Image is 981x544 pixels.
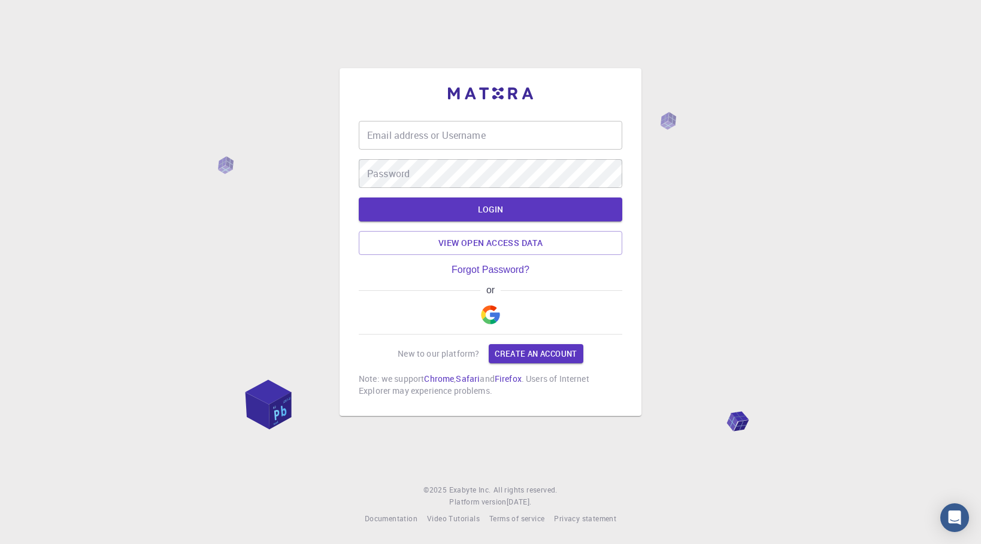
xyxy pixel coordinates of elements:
a: Forgot Password? [452,265,529,275]
a: Create an account [489,344,583,363]
span: © 2025 [423,484,449,496]
button: LOGIN [359,197,622,221]
a: Terms of service [489,513,544,525]
p: Note: we support , and . Users of Internet Explorer may experience problems. [359,373,622,397]
p: New to our platform? [398,348,479,360]
div: Open Intercom Messenger [940,503,969,532]
a: View open access data [359,231,622,255]
a: Safari [456,373,480,384]
a: Exabyte Inc. [449,484,491,496]
a: [DATE]. [507,496,532,508]
span: Terms of service [489,513,544,523]
img: Google [481,305,500,324]
span: Video Tutorials [427,513,480,523]
span: Privacy statement [554,513,616,523]
span: Exabyte Inc. [449,485,491,494]
span: Documentation [365,513,417,523]
span: or [480,285,500,296]
a: Privacy statement [554,513,616,525]
a: Firefox [495,373,522,384]
span: Platform version [449,496,506,508]
a: Chrome [424,373,454,384]
a: Video Tutorials [427,513,480,525]
span: [DATE] . [507,497,532,506]
a: Documentation [365,513,417,525]
span: All rights reserved. [493,484,558,496]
